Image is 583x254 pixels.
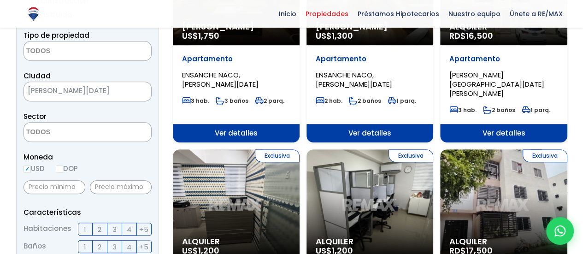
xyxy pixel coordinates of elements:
span: Alquiler [449,237,558,246]
img: Logo de REMAX [25,6,41,22]
span: 4 [127,224,131,235]
span: 2 parq. [255,97,284,105]
span: 2 [98,241,101,253]
label: DOP [56,163,78,174]
span: Habitaciones [24,223,71,236]
span: Ver detalles [306,124,433,142]
p: Apartamento [182,54,290,64]
span: 3 [112,241,117,253]
textarea: Search [24,123,113,142]
span: 1 [84,241,86,253]
span: 2 [98,224,101,235]
span: Ciudad [24,71,51,81]
input: DOP [56,165,63,173]
span: 4 [127,241,131,253]
span: Exclusiva [389,149,433,162]
span: [PERSON_NAME] [182,22,290,31]
p: Características [24,207,152,218]
span: 3 hab. [182,97,209,105]
span: 2 baños [349,97,381,105]
button: Remove all items [128,84,142,99]
span: Ver detalles [440,124,567,142]
span: Alquiler [182,237,290,246]
p: Apartamento [316,54,424,64]
span: Propiedades [301,7,353,21]
span: SANTO DOMINGO OESTE [24,82,152,101]
span: 3 hab. [449,106,477,114]
span: Moneda [24,151,152,163]
span: 16,500 [466,30,493,41]
input: USD [24,165,31,173]
span: [PERSON_NAME][GEOGRAPHIC_DATA][DATE][PERSON_NAME] [449,70,544,98]
span: Tipo de propiedad [24,30,89,40]
span: 1 parq. [522,106,550,114]
span: 1 [84,224,86,235]
span: Nuestro equipo [444,7,505,21]
span: Inicio [274,7,301,21]
textarea: Search [24,41,113,61]
span: 3 baños [216,97,248,105]
span: ENSANCHE NACO, [PERSON_NAME][DATE] [182,70,259,89]
span: +5 [139,224,148,235]
span: Sector [24,112,47,121]
span: 1,750 [198,30,219,41]
span: US$ [316,30,353,41]
input: Precio mínimo [24,180,85,194]
span: Baños [24,240,46,253]
span: 3 [112,224,117,235]
span: Exclusiva [523,149,567,162]
span: Exclusiva [255,149,300,162]
span: 2 baños [483,106,515,114]
span: × [137,88,142,96]
label: USD [24,163,45,174]
span: Préstamos Hipotecarios [353,7,444,21]
span: [PERSON_NAME] [316,22,424,31]
p: Apartamento [449,54,558,64]
input: Precio máximo [90,180,152,194]
span: +5 [139,241,148,253]
span: Alquiler [316,237,424,246]
span: US$ [182,30,219,41]
span: Únete a RE/MAX [505,7,567,21]
span: ENSANCHE NACO, [PERSON_NAME][DATE] [316,70,392,89]
span: Ver detalles [173,124,300,142]
span: RD$ [449,30,493,41]
span: 1 parq. [388,97,416,105]
span: 1,300 [332,30,353,41]
span: 2 hab. [316,97,342,105]
span: SANTO DOMINGO OESTE [24,84,128,97]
